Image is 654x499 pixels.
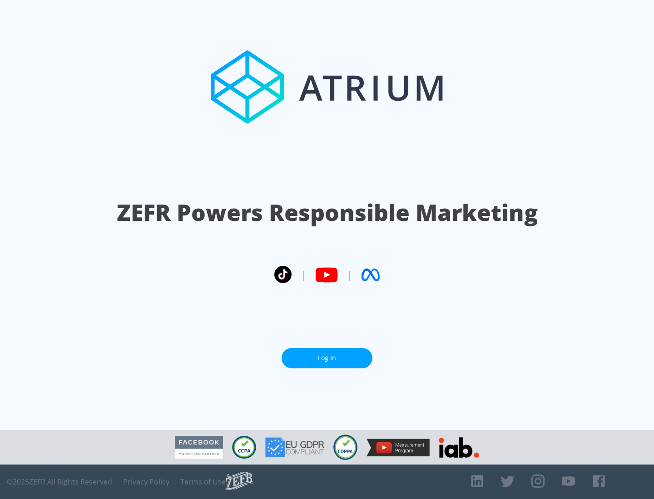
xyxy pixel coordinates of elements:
img: CCPA Compliant [232,436,256,459]
a: Privacy Policy [123,477,169,486]
img: Facebook Marketing Partner [175,436,223,459]
a: Terms of Use [180,477,226,486]
h1: ZEFR Powers Responsible Marketing [117,197,538,228]
img: IAB [439,437,479,458]
img: YouTube Measurement Program [367,439,430,456]
span: | [347,268,352,282]
img: GDPR Compliant [265,437,324,457]
span: © 2025 ZEFR All Rights Reserved [7,477,112,486]
img: COPPA Compliant [333,435,357,460]
span: | [301,268,306,282]
a: Log In [282,348,372,368]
